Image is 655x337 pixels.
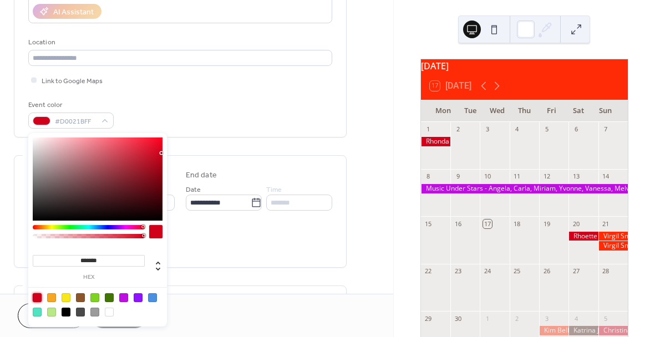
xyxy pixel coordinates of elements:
[186,184,201,196] span: Date
[542,314,551,323] div: 3
[105,293,114,302] div: #417505
[424,219,433,228] div: 15
[424,267,433,275] div: 22
[454,219,462,228] div: 16
[105,308,114,316] div: #FFFFFF
[55,116,96,127] span: #D0021BFF
[28,37,330,48] div: Location
[602,314,610,323] div: 5
[42,75,103,87] span: Link to Google Maps
[542,219,551,228] div: 19
[572,267,580,275] div: 27
[598,326,628,335] div: Christina and Major Whitlow
[483,172,491,181] div: 10
[513,125,521,134] div: 4
[33,274,145,280] label: hex
[421,184,628,193] div: Music Under Stars - Angela, Carla, Miriam, Yvonne, Vanessa, Melva, Janice,
[454,125,462,134] div: 2
[90,293,99,302] div: #7ED321
[62,293,70,302] div: #F8E71C
[454,172,462,181] div: 9
[424,172,433,181] div: 8
[148,293,157,302] div: #4A90E2
[47,293,56,302] div: #F5A623
[186,170,217,181] div: End date
[598,241,628,251] div: Virgil Smith
[266,184,282,196] span: Time
[424,125,433,134] div: 1
[538,100,565,122] div: Fri
[134,293,143,302] div: #9013FE
[513,267,521,275] div: 25
[483,125,491,134] div: 3
[539,326,568,335] div: Kim Bell - AKA Event
[602,219,610,228] div: 21
[542,267,551,275] div: 26
[119,293,128,302] div: #BD10E0
[572,219,580,228] div: 20
[483,267,491,275] div: 24
[483,219,491,228] div: 17
[18,303,86,328] button: Cancel
[424,314,433,323] div: 29
[542,125,551,134] div: 5
[421,59,628,73] div: [DATE]
[598,232,628,241] div: Virgil Smith
[602,267,610,275] div: 28
[454,267,462,275] div: 23
[572,125,580,134] div: 6
[568,232,598,241] div: Rhoette Weston
[456,100,484,122] div: Tue
[28,99,111,111] div: Event color
[592,100,619,122] div: Sun
[421,137,450,146] div: Rhonda Irving
[47,308,56,316] div: #B8E986
[430,100,457,122] div: Mon
[454,314,462,323] div: 30
[572,314,580,323] div: 4
[76,308,85,316] div: #4A4A4A
[572,172,580,181] div: 13
[33,293,42,302] div: #D0021B
[568,326,598,335] div: Katrina Johnson (Baby Shower)
[565,100,592,122] div: Sat
[513,219,521,228] div: 18
[484,100,511,122] div: Wed
[542,172,551,181] div: 12
[513,172,521,181] div: 11
[33,308,42,316] div: #50E3C2
[602,172,610,181] div: 14
[62,308,70,316] div: #000000
[76,293,85,302] div: #8B572A
[483,314,491,323] div: 1
[513,314,521,323] div: 2
[602,125,610,134] div: 7
[90,308,99,316] div: #9B9B9B
[511,100,538,122] div: Thu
